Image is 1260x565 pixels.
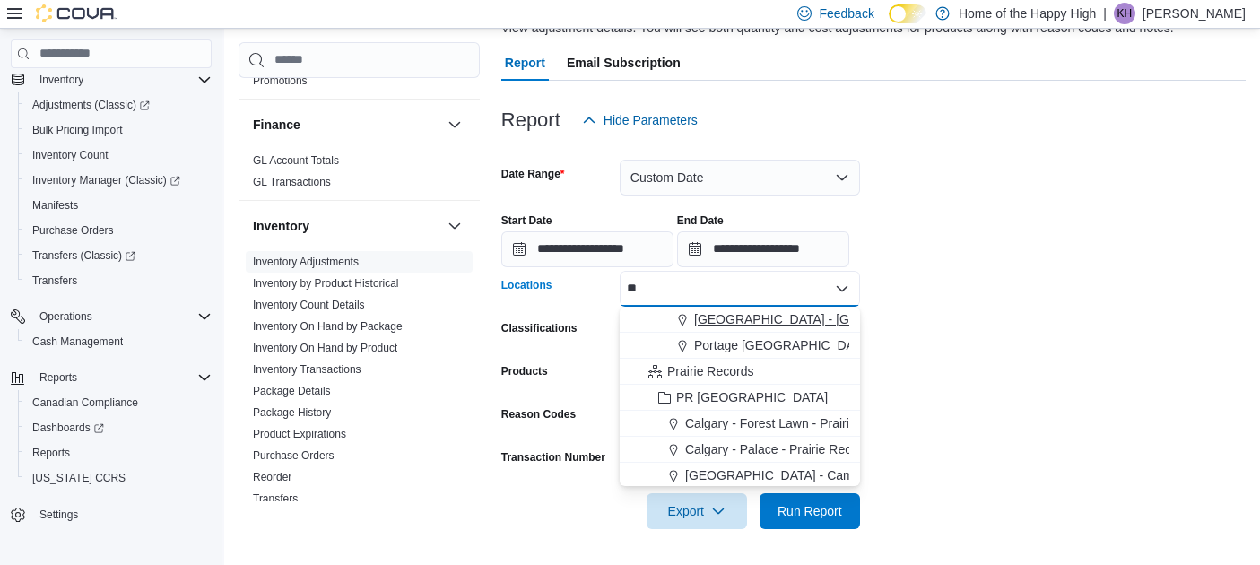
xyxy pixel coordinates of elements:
[32,248,135,263] span: Transfers (Classic)
[18,92,219,117] a: Adjustments (Classic)
[253,342,397,354] a: Inventory On Hand by Product
[32,123,123,137] span: Bulk Pricing Import
[253,217,440,235] button: Inventory
[501,321,578,335] label: Classifications
[18,143,219,168] button: Inventory Count
[778,502,842,520] span: Run Report
[4,365,219,390] button: Reports
[253,277,399,290] a: Inventory by Product Historical
[253,319,403,334] span: Inventory On Hand by Package
[18,390,219,415] button: Canadian Compliance
[25,331,212,352] span: Cash Management
[32,367,212,388] span: Reports
[39,73,83,87] span: Inventory
[620,437,860,463] button: Calgary - Palace - Prairie Records
[239,150,480,200] div: Finance
[253,256,359,268] a: Inventory Adjustments
[32,306,212,327] span: Operations
[18,415,219,440] a: Dashboards
[32,395,138,410] span: Canadian Compliance
[685,414,907,432] span: Calgary - Forest Lawn - Prairie Records
[620,359,860,385] button: Prairie Records
[819,4,873,22] span: Feedback
[253,116,440,134] button: Finance
[25,245,212,266] span: Transfers (Classic)
[239,251,480,517] div: Inventory
[253,276,399,291] span: Inventory by Product Historical
[25,442,212,464] span: Reports
[25,392,145,413] a: Canadian Compliance
[39,508,78,522] span: Settings
[760,493,860,529] button: Run Report
[253,175,331,189] span: GL Transactions
[18,243,219,268] a: Transfers (Classic)
[32,223,114,238] span: Purchase Orders
[444,114,465,135] button: Finance
[18,268,219,293] button: Transfers
[32,367,84,388] button: Reports
[25,220,212,241] span: Purchase Orders
[25,119,130,141] a: Bulk Pricing Import
[253,385,331,397] a: Package Details
[575,102,705,138] button: Hide Parameters
[676,388,828,406] span: PR [GEOGRAPHIC_DATA]
[567,45,681,81] span: Email Subscription
[253,217,309,235] h3: Inventory
[501,167,565,181] label: Date Range
[32,98,150,112] span: Adjustments (Classic)
[620,463,860,489] button: [GEOGRAPHIC_DATA] - Campus - Prairie Records
[25,119,212,141] span: Bulk Pricing Import
[620,307,860,333] button: [GEOGRAPHIC_DATA] - [GEOGRAPHIC_DATA] - Fire & Flower
[657,493,736,529] span: Export
[253,491,298,506] span: Transfers
[25,94,212,116] span: Adjustments (Classic)
[25,169,212,191] span: Inventory Manager (Classic)
[18,117,219,143] button: Bulk Pricing Import
[677,231,849,267] input: Press the down key to open a popover containing a calendar.
[620,411,860,437] button: Calgary - Forest Lawn - Prairie Records
[25,467,133,489] a: [US_STATE] CCRS
[1117,3,1133,24] span: KH
[18,329,219,354] button: Cash Management
[25,417,212,439] span: Dashboards
[889,4,926,23] input: Dark Mode
[32,306,100,327] button: Operations
[25,195,212,216] span: Manifests
[501,407,576,422] label: Reason Codes
[685,466,971,484] span: [GEOGRAPHIC_DATA] - Campus - Prairie Records
[25,94,157,116] a: Adjustments (Classic)
[253,428,346,440] a: Product Expirations
[253,320,403,333] a: Inventory On Hand by Package
[685,440,875,458] span: Calgary - Palace - Prairie Records
[694,310,1053,328] span: [GEOGRAPHIC_DATA] - [GEOGRAPHIC_DATA] - Fire & Flower
[25,417,111,439] a: Dashboards
[253,492,298,505] a: Transfers
[253,176,331,188] a: GL Transactions
[959,3,1096,24] p: Home of the Happy High
[32,421,104,435] span: Dashboards
[1114,3,1135,24] div: Karen Heskins
[694,336,1100,354] span: Portage [GEOGRAPHIC_DATA] - [GEOGRAPHIC_DATA] - Fire & Flower
[25,331,130,352] a: Cash Management
[25,270,212,291] span: Transfers
[253,299,365,311] a: Inventory Count Details
[39,370,77,385] span: Reports
[253,405,331,420] span: Package History
[4,501,219,527] button: Settings
[32,503,212,526] span: Settings
[32,504,85,526] a: Settings
[620,160,860,196] button: Custom Date
[253,471,291,483] a: Reorder
[253,341,397,355] span: Inventory On Hand by Product
[253,427,346,441] span: Product Expirations
[253,74,308,88] span: Promotions
[18,440,219,465] button: Reports
[25,245,143,266] a: Transfers (Classic)
[253,363,361,376] a: Inventory Transactions
[4,67,219,92] button: Inventory
[18,218,219,243] button: Purchase Orders
[32,471,126,485] span: [US_STATE] CCRS
[18,193,219,218] button: Manifests
[620,333,860,359] button: Portage [GEOGRAPHIC_DATA] - [GEOGRAPHIC_DATA] - Fire & Flower
[1103,3,1107,24] p: |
